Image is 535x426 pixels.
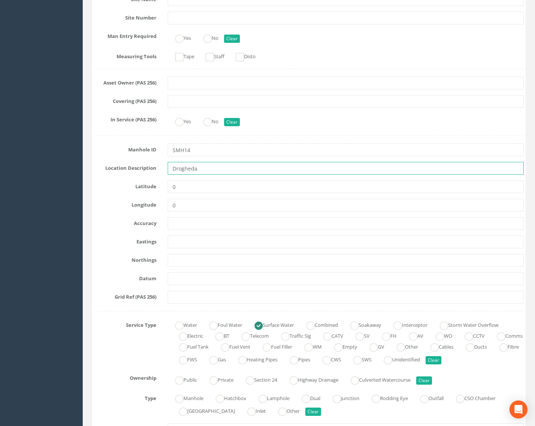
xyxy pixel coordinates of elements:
[224,35,240,43] button: Clear
[202,353,226,364] label: Gas
[88,392,162,402] label: Type
[509,400,527,418] div: Open Intercom Messenger
[171,330,203,341] label: Electric
[171,405,235,416] label: [GEOGRAPHIC_DATA]
[88,30,162,40] label: Man Entry Required
[423,341,453,352] label: Cables
[315,353,341,364] label: CWS
[325,392,359,403] label: Junction
[271,405,300,416] label: Other
[457,330,485,341] label: CCTV
[88,162,162,172] label: Location Description
[88,180,162,190] label: Latitude
[88,319,162,329] label: Service Type
[168,50,194,61] label: Tape
[282,374,338,385] label: Highway Drainage
[88,254,162,264] label: Northings
[327,341,357,352] label: Empty
[171,353,197,364] label: FWS
[224,118,240,126] button: Clear
[88,95,162,105] label: Covering (PAS 256)
[168,115,191,126] label: Yes
[274,330,311,341] label: Traffic Sig
[299,319,338,330] label: Combined
[208,330,229,341] label: BT
[234,330,269,341] label: Telecom
[492,341,519,352] label: Fibre
[88,144,162,153] label: Manhole ID
[402,330,423,341] label: AV
[426,356,441,364] button: Clear
[88,291,162,301] label: Grid Ref (PAS 256)
[247,319,294,330] label: Surface Water
[198,50,224,61] label: Staff
[202,374,233,385] label: Private
[416,376,432,385] button: Clear
[364,392,408,403] label: Rodding Eye
[171,341,209,352] label: Fuel Tank
[214,341,250,352] label: Fuel Vent
[168,319,197,330] label: Water
[168,392,203,403] label: Manhole
[168,374,197,385] label: Public
[343,374,411,385] label: Culverted Watercourse
[386,319,427,330] label: Interceptor
[490,330,523,341] label: Comms
[389,341,418,352] label: Other
[88,113,162,123] label: In Service (PAS 256)
[282,353,310,364] label: Pipes
[88,77,162,86] label: Asset Owner (PAS 256)
[240,405,266,416] label: Inlet
[297,341,322,352] label: WM
[348,330,370,341] label: SV
[362,341,384,352] label: GV
[202,319,242,330] label: Foul Water
[88,50,162,60] label: Measuring Tools
[88,12,162,21] label: Site Number
[88,372,162,382] label: Ownership
[88,272,162,282] label: Datum
[346,353,371,364] label: SWS
[228,50,256,61] label: Disto
[413,392,444,403] label: Outfall
[449,392,496,403] label: CSO Chamber
[305,408,321,416] button: Clear
[196,32,218,43] label: No
[374,330,397,341] label: FH
[376,353,420,364] label: Unidentified
[294,392,320,403] label: Dual
[196,115,218,126] label: No
[88,199,162,208] label: Longitude
[428,330,452,341] label: WO
[208,392,246,403] label: Hatchbox
[88,217,162,227] label: Accuracy
[231,353,277,364] label: Heating Pipes
[168,32,191,43] label: Yes
[458,341,487,352] label: Ducts
[251,392,289,403] label: Lamphole
[255,341,292,352] label: Fuel Filler
[343,319,381,330] label: Soakaway
[238,374,277,385] label: Section 24
[316,330,343,341] label: CATV
[88,236,162,245] label: Eastings
[432,319,499,330] label: Storm Water Overflow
